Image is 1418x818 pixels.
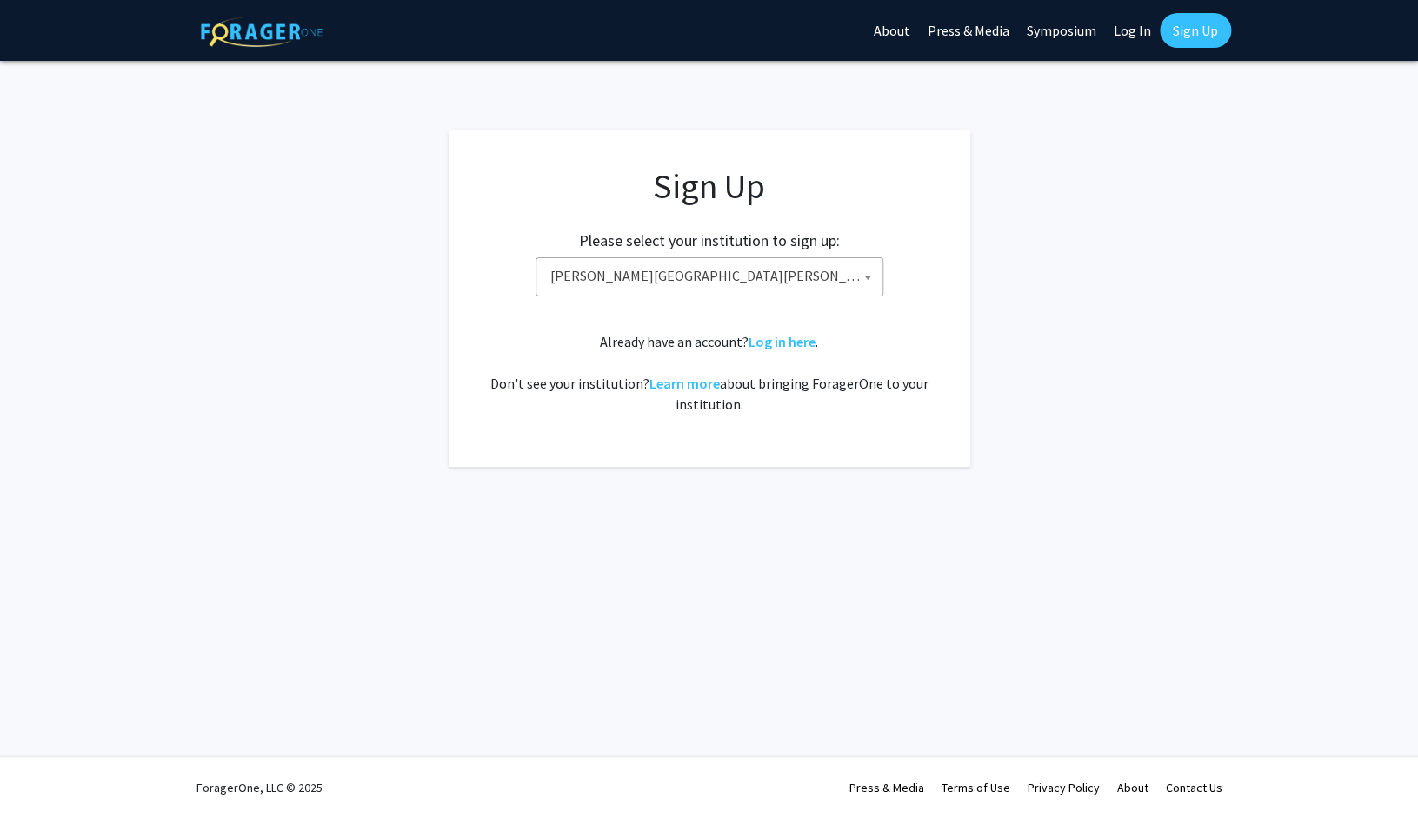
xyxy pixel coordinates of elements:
a: Press & Media [849,780,924,795]
a: Learn more about bringing ForagerOne to your institution [649,375,720,392]
a: Log in here [749,333,816,350]
a: Contact Us [1166,780,1222,795]
iframe: Chat [13,740,74,805]
a: Privacy Policy [1028,780,1100,795]
a: Terms of Use [942,780,1010,795]
div: ForagerOne, LLC © 2025 [196,757,323,818]
div: Already have an account? . Don't see your institution? about bringing ForagerOne to your institut... [483,331,935,415]
a: Sign Up [1160,13,1231,48]
img: ForagerOne Logo [201,17,323,47]
a: About [1117,780,1148,795]
span: Johns Hopkins University [536,257,883,296]
h1: Sign Up [483,165,935,207]
span: Johns Hopkins University [543,258,882,294]
h2: Please select your institution to sign up: [579,231,840,250]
